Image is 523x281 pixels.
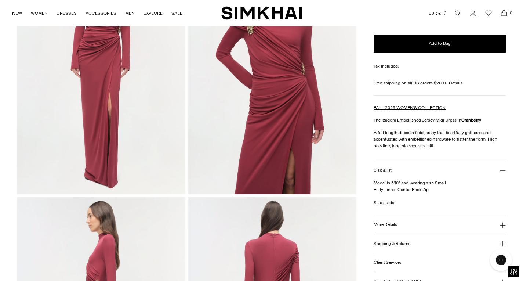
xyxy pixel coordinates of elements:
a: Wishlist [481,6,496,21]
a: Details [449,80,462,86]
a: SALE [171,5,182,21]
a: MEN [125,5,135,21]
a: Go to the account page [466,6,480,21]
a: ACCESSORIES [86,5,116,21]
button: Client Services [374,253,506,272]
iframe: Gorgias live chat messenger [486,246,516,274]
p: A full length dress in fluid jersey that is artfully gathered and accentuated with embellished ha... [374,129,506,149]
button: More Details [374,215,506,234]
a: EXPLORE [144,5,163,21]
a: Open search modal [450,6,465,21]
a: FALL 2025 WOMEN'S COLLECTION [374,105,446,110]
p: Model is 5'10" and wearing size Small Fully Lined, Center Back Zip [374,180,506,193]
span: Add to Bag [429,40,451,47]
button: Add to Bag [374,35,506,53]
div: Free shipping on all US orders $200+ [374,80,506,86]
h3: Size & Fit [374,168,391,173]
button: EUR € [429,5,448,21]
a: NEW [12,5,22,21]
a: Size guide [374,199,394,206]
button: Size & Fit [374,161,506,180]
a: WOMEN [31,5,48,21]
p: The Izadora Embellished Jersey Midi Dress in [374,117,506,123]
button: Shipping & Returns [374,234,506,253]
strong: Cranberry [461,118,481,123]
a: Open cart modal [497,6,511,21]
a: DRESSES [57,5,77,21]
h3: Shipping & Returns [374,241,410,246]
h3: More Details [374,222,397,227]
span: 0 [508,10,514,16]
div: Tax included. [374,63,506,69]
h3: Client Services [374,260,402,265]
a: SIMKHAI [221,6,302,20]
